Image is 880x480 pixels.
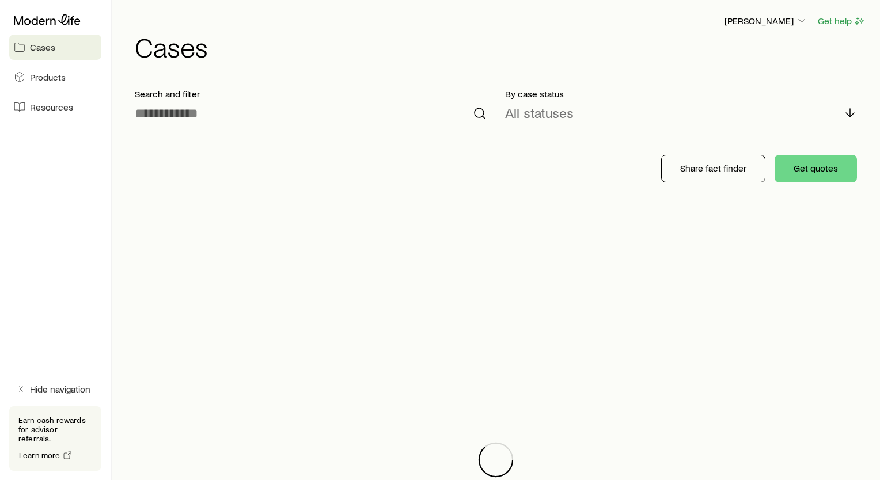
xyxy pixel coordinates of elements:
span: Products [30,71,66,83]
a: Resources [9,94,101,120]
p: Earn cash rewards for advisor referrals. [18,416,92,443]
a: Products [9,64,101,90]
p: Share fact finder [680,162,746,174]
span: Hide navigation [30,383,90,395]
button: Get help [817,14,866,28]
p: [PERSON_NAME] [725,15,807,26]
span: Learn more [19,451,60,459]
button: [PERSON_NAME] [724,14,808,28]
h1: Cases [135,33,866,60]
button: Share fact finder [661,155,765,182]
button: Get quotes [775,155,857,182]
p: Search and filter [135,88,487,100]
a: Cases [9,35,101,60]
button: Hide navigation [9,376,101,402]
div: Earn cash rewards for advisor referrals.Learn more [9,406,101,471]
span: Resources [30,101,73,113]
span: Cases [30,41,55,53]
p: All statuses [505,105,574,121]
p: By case status [505,88,857,100]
